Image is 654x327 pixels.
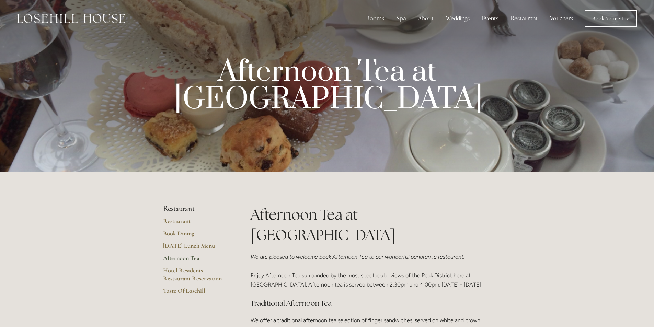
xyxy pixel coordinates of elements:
img: Losehill House [17,14,125,23]
p: Enjoy Afternoon Tea surrounded by the most spectacular views of the Peak District here at [GEOGRA... [251,252,491,290]
a: Book Dining [163,230,229,242]
a: Taste Of Losehill [163,287,229,299]
a: [DATE] Lunch Menu [163,242,229,254]
a: Restaurant [163,217,229,230]
em: We are pleased to welcome back Afternoon Tea to our wonderful panoramic restaurant. [251,254,464,260]
a: Vouchers [544,12,578,25]
h3: Traditional Afternoon Tea [251,296,491,310]
p: Afternoon Tea at [GEOGRAPHIC_DATA] [174,58,480,113]
div: Events [477,12,504,25]
div: About [413,12,439,25]
div: Restaurant [505,12,543,25]
li: Restaurant [163,205,229,213]
a: Book Your Stay [585,10,637,27]
a: Hotel Residents Restaurant Reservation [163,267,229,287]
div: Spa [391,12,411,25]
div: Weddings [440,12,475,25]
a: Afternoon Tea [163,254,229,267]
div: Rooms [361,12,390,25]
h1: Afternoon Tea at [GEOGRAPHIC_DATA] [251,205,491,245]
